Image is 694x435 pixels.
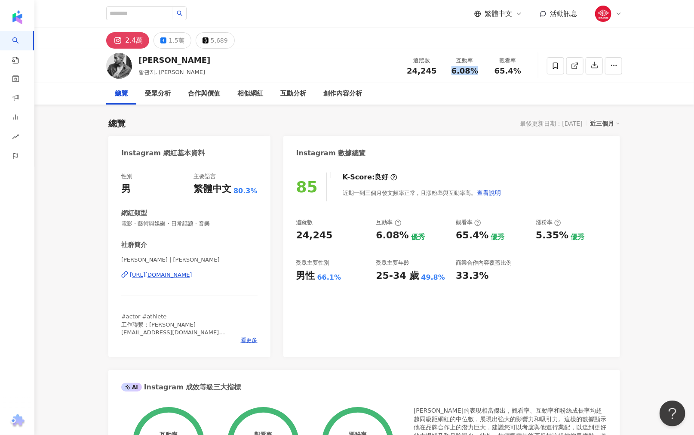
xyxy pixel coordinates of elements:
[343,173,397,182] div: K-Score :
[343,184,502,201] div: 近期一到三個月發文頻率正常，且漲粉率與互動率高。
[477,189,501,196] span: 查看說明
[296,259,330,267] div: 受眾主要性別
[138,55,210,65] div: [PERSON_NAME]
[121,383,241,392] div: Instagram 成效等級三大指標
[451,67,478,75] span: 6.08%
[121,383,142,392] div: AI
[177,10,183,16] span: search
[411,232,425,242] div: 優秀
[376,259,409,267] div: 受眾主要年齡
[421,273,445,282] div: 49.8%
[10,10,24,24] img: logo icon
[296,178,318,196] div: 85
[376,229,408,242] div: 6.08%
[448,56,481,65] div: 互動率
[595,6,611,22] img: GD.jpg
[169,34,184,46] div: 1.5萬
[660,401,685,426] iframe: Help Scout Beacon - Open
[520,120,583,127] div: 最後更新日期：[DATE]
[376,269,419,283] div: 25-34 歲
[376,219,401,226] div: 互動率
[237,89,263,99] div: 相似網紅
[121,173,132,180] div: 性別
[121,182,131,196] div: 男
[121,271,258,279] a: [URL][DOMAIN_NAME]
[296,269,315,283] div: 男性
[456,269,488,283] div: 33.3%
[375,173,389,182] div: 良好
[115,89,128,99] div: 總覽
[491,56,524,65] div: 觀看率
[121,313,225,343] span: #actor #athlete 工作聯繫：[PERSON_NAME] [EMAIL_ADDRESS][DOMAIN_NAME] 影一製作所股份有限公司
[233,186,258,196] span: 80.3%
[477,184,502,201] button: 查看說明
[121,209,147,218] div: 網紅類型
[12,31,29,65] a: search
[536,229,568,242] div: 5.35%
[536,219,561,226] div: 漲粉率
[456,259,512,267] div: 商業合作內容覆蓋比例
[317,273,341,282] div: 66.1%
[121,241,147,250] div: 社群簡介
[145,89,171,99] div: 受眾分析
[571,232,584,242] div: 優秀
[125,34,143,46] div: 2.4萬
[296,229,333,242] div: 24,245
[494,67,521,75] span: 65.4%
[323,89,362,99] div: 創作內容分析
[211,34,228,46] div: 5,689
[138,69,205,75] span: 황관지, [PERSON_NAME]
[121,148,205,158] div: Instagram 網紅基本資料
[456,219,481,226] div: 觀看率
[407,66,436,75] span: 24,245
[280,89,306,99] div: 互動分析
[154,32,191,49] button: 1.5萬
[193,182,231,196] div: 繁體中文
[491,232,505,242] div: 優秀
[106,32,149,49] button: 2.4萬
[121,220,258,228] span: 電影 · 藝術與娛樂 · 日常話題 · 音樂
[296,219,313,226] div: 追蹤數
[241,336,258,344] span: 看更多
[130,271,192,279] div: [URL][DOMAIN_NAME]
[456,229,488,242] div: 65.4%
[405,56,438,65] div: 追蹤數
[196,32,235,49] button: 5,689
[108,117,126,130] div: 總覽
[550,9,577,18] span: 活動訊息
[193,173,216,180] div: 主要語言
[121,256,258,264] span: [PERSON_NAME] | [PERSON_NAME]
[485,9,512,19] span: 繁體中文
[12,128,19,148] span: rise
[9,414,26,428] img: chrome extension
[188,89,220,99] div: 合作與價值
[590,118,620,129] div: 近三個月
[106,53,132,79] img: KOL Avatar
[296,148,366,158] div: Instagram 數據總覽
